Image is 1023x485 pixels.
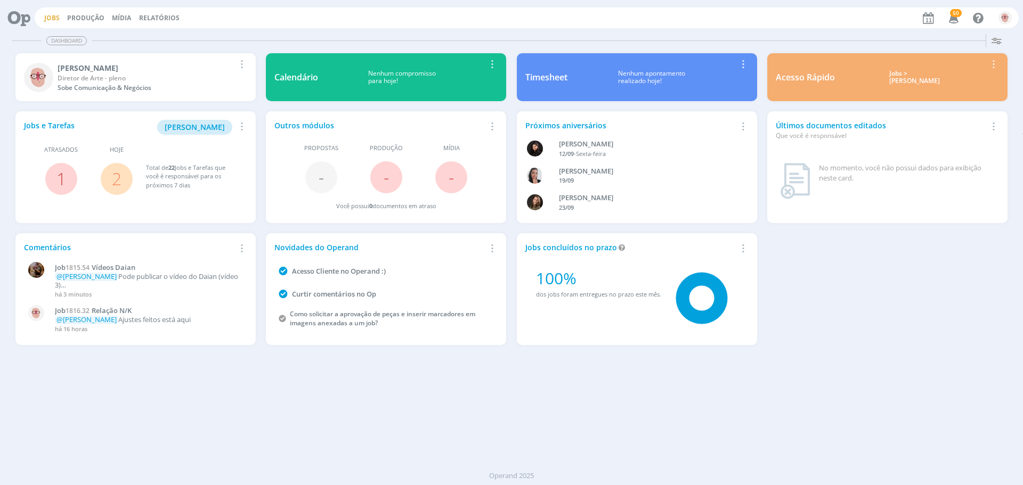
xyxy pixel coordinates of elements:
[559,203,574,211] span: 23/09
[292,266,386,276] a: Acesso Cliente no Operand :)
[157,120,232,135] button: [PERSON_NAME]
[449,166,454,188] span: -
[168,163,175,171] span: 22
[24,242,235,253] div: Comentários
[146,163,237,190] div: Total de Jobs e Tarefas que você é responsável para os próximos 7 dias
[112,13,131,22] a: Mídia
[567,70,736,85] div: Nenhum apontamento realizado hoje!
[55,264,241,272] a: Job1815.54Vídeos Daian
[527,194,543,210] img: J
[998,9,1012,27] button: A
[15,53,256,101] a: A[PERSON_NAME]Diretor de Arte - plenoSobe Comunicação & Negócios
[64,14,108,22] button: Produção
[55,290,92,298] span: há 3 minutos
[559,176,574,184] span: 19/09
[942,9,964,28] button: 50
[46,36,87,45] span: Dashboard
[559,193,732,203] div: Julia Agostine Abich
[136,14,183,22] button: Relatórios
[92,262,135,272] span: Vídeos Daian
[41,14,63,22] button: Jobs
[776,131,987,141] div: Que você é responsável
[370,144,403,153] span: Produção
[536,290,661,299] div: dos jobs foram entregues no prazo este mês.
[369,202,372,210] span: 0
[950,9,962,17] span: 50
[55,307,241,315] a: Job1816.32Relação N/K
[559,139,732,150] div: Luana da Silva de Andrade
[55,273,241,289] p: Pode publicar o vídeo do Daian (vídeo 3)
[843,70,987,85] div: Jobs > [PERSON_NAME]
[525,242,736,253] div: Jobs concluídos no prazo
[56,167,66,190] a: 1
[92,306,132,315] span: Relação N/K
[780,163,810,199] img: dashboard_not_found.png
[384,166,389,188] span: -
[44,145,78,154] span: Atrasados
[112,167,121,190] a: 2
[274,120,485,131] div: Outros módulos
[559,166,732,177] div: Caroline Fagundes Pieczarka
[998,11,1012,24] img: A
[274,242,485,253] div: Novidades do Operand
[28,305,44,321] img: A
[517,53,757,101] a: TimesheetNenhum apontamentorealizado hoje!
[110,145,124,154] span: Hoje
[67,13,104,22] a: Produção
[44,13,60,22] a: Jobs
[576,150,606,158] span: Sexta-feira
[336,202,436,211] div: Você possui documentos em atraso
[157,121,232,131] a: [PERSON_NAME]
[56,315,117,324] span: @[PERSON_NAME]
[56,272,117,281] span: @[PERSON_NAME]
[139,13,180,22] a: Relatórios
[776,120,987,141] div: Últimos documentos editados
[109,14,134,22] button: Mídia
[443,144,460,153] span: Mídia
[559,150,574,158] span: 12/09
[24,120,235,135] div: Jobs e Tarefas
[55,316,241,324] p: Ajustes feitos está aqui
[536,266,661,290] div: 100%
[319,166,324,188] span: -
[165,122,225,132] span: [PERSON_NAME]
[527,168,543,184] img: C
[559,150,732,159] div: -
[66,263,90,272] span: 1815.54
[819,163,995,184] div: No momento, você não possui dados para exibição neste card.
[525,71,567,84] div: Timesheet
[318,70,485,85] div: Nenhum compromisso para hoje!
[527,141,543,157] img: L
[525,120,736,131] div: Próximos aniversários
[274,71,318,84] div: Calendário
[66,306,90,315] span: 1816.32
[304,144,338,153] span: Propostas
[55,325,87,333] span: há 16 horas
[28,262,44,278] img: A
[24,63,53,92] img: A
[776,71,835,84] div: Acesso Rápido
[290,309,475,327] a: Como solicitar a aprovação de peças e inserir marcadores em imagens anexadas a um job?
[292,289,376,299] a: Curtir comentários no Op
